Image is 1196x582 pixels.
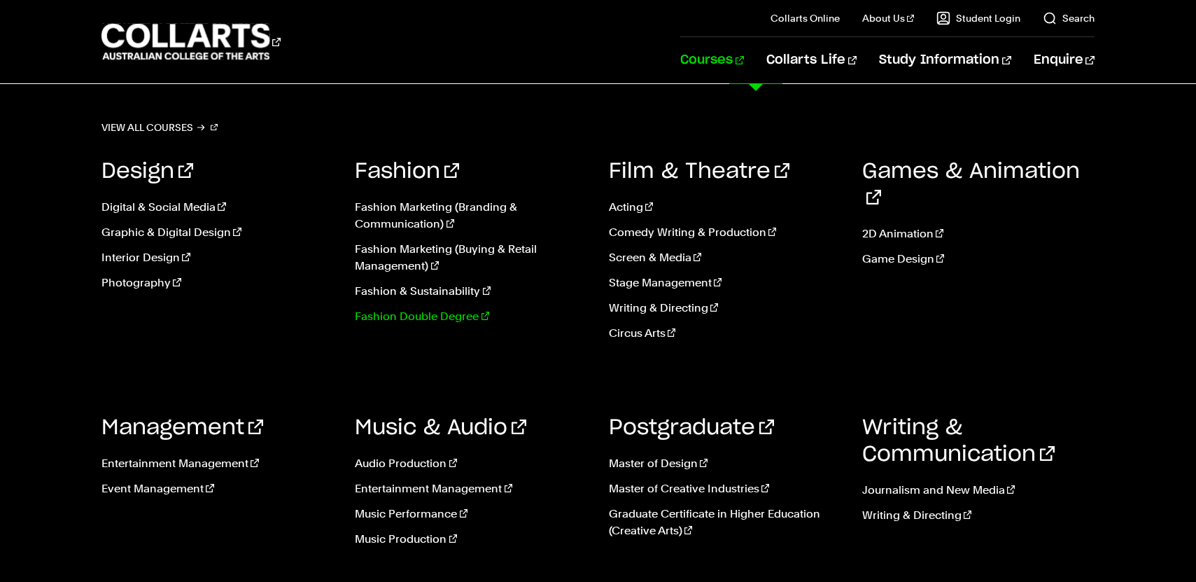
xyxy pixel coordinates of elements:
[609,455,841,472] a: Master of Design
[766,37,857,83] a: Collarts Life
[862,507,1095,524] a: Writing & Directing
[609,506,841,539] a: Graduate Certificate in Higher Education (Creative Arts)
[355,417,526,438] a: Music & Audio
[771,11,840,25] a: Collarts Online
[101,417,263,438] a: Management
[355,455,587,472] a: Audio Production
[355,161,459,182] a: Fashion
[355,199,587,233] a: Fashion Marketing (Branding & Communication)
[609,275,841,291] a: Stage Management
[862,251,1095,268] a: Game Design
[101,118,218,137] a: View all courses
[609,417,774,438] a: Postgraduate
[355,241,587,275] a: Fashion Marketing (Buying & Retail Management)
[355,480,587,497] a: Entertainment Management
[101,161,193,182] a: Design
[862,226,1095,242] a: 2D Animation
[879,37,1011,83] a: Study Information
[936,11,1020,25] a: Student Login
[101,22,281,62] div: Go to homepage
[680,37,744,83] a: Courses
[101,480,334,497] a: Event Management
[862,482,1095,499] a: Journalism and New Media
[355,283,587,300] a: Fashion & Sustainability
[609,300,841,317] a: Writing & Directing
[1034,37,1095,83] a: Enquire
[101,275,334,291] a: Photography
[355,506,587,522] a: Music Performance
[101,455,334,472] a: Entertainment Management
[101,249,334,266] a: Interior Design
[862,161,1080,209] a: Games & Animation
[609,199,841,216] a: Acting
[609,480,841,497] a: Master of Creative Industries
[609,249,841,266] a: Screen & Media
[609,325,841,342] a: Circus Arts
[1043,11,1095,25] a: Search
[355,308,587,325] a: Fashion Double Degree
[101,199,334,216] a: Digital & Social Media
[101,224,334,241] a: Graphic & Digital Design
[355,531,587,548] a: Music Production
[862,11,914,25] a: About Us
[609,161,789,182] a: Film & Theatre
[862,417,1055,465] a: Writing & Communication
[609,224,841,241] a: Comedy Writing & Production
